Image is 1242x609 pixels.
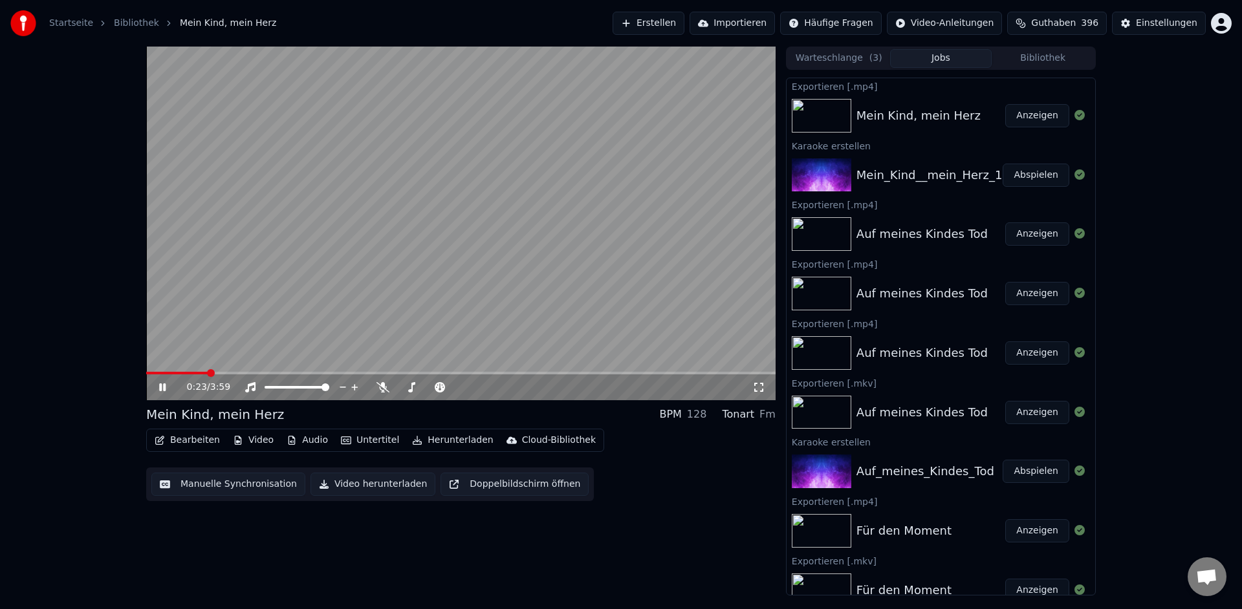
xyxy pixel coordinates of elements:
[787,138,1095,153] div: Karaoke erstellen
[787,434,1095,449] div: Karaoke erstellen
[10,10,36,36] img: youka
[1136,17,1197,30] div: Einstellungen
[1005,282,1069,305] button: Anzeigen
[787,256,1095,272] div: Exportieren [.mp4]
[856,403,988,422] div: Auf meines Kindes Tod
[690,12,775,35] button: Importieren
[722,407,754,422] div: Tonart
[856,581,952,599] div: Für den Moment
[49,17,93,30] a: Startseite
[788,49,890,68] button: Warteschlange
[856,522,952,540] div: Für den Moment
[759,407,776,422] div: Fm
[856,107,981,125] div: Mein Kind, mein Herz
[1005,401,1069,424] button: Anzeigen
[1112,12,1206,35] button: Einstellungen
[869,52,882,65] span: ( 3 )
[787,315,1095,331] div: Exportieren [.mp4]
[687,407,707,422] div: 128
[149,431,225,449] button: Bearbeiten
[187,381,218,394] div: /
[228,431,279,449] button: Video
[780,12,882,35] button: Häufige Fragen
[522,434,596,447] div: Cloud-Bibliothek
[1003,164,1069,187] button: Abspielen
[613,12,684,35] button: Erstellen
[1005,579,1069,602] button: Anzeigen
[1003,460,1069,483] button: Abspielen
[281,431,333,449] button: Audio
[1007,12,1107,35] button: Guthaben396
[114,17,159,30] a: Bibliothek
[1005,519,1069,542] button: Anzeigen
[49,17,276,30] nav: breadcrumb
[787,493,1095,509] div: Exportieren [.mp4]
[1188,557,1226,596] div: Chat öffnen
[1005,222,1069,246] button: Anzeigen
[187,381,207,394] span: 0:23
[1031,17,1076,30] span: Guthaben
[856,344,988,362] div: Auf meines Kindes Tod
[659,407,681,422] div: BPM
[1081,17,1098,30] span: 396
[407,431,498,449] button: Herunterladen
[787,78,1095,94] div: Exportieren [.mp4]
[856,225,988,243] div: Auf meines Kindes Tod
[180,17,276,30] span: Mein Kind, mein Herz
[151,473,305,496] button: Manuelle Synchronisation
[1005,104,1069,127] button: Anzeigen
[992,49,1094,68] button: Bibliothek
[336,431,404,449] button: Untertitel
[856,166,1003,184] div: Mein_Kind__mein_Herz_1
[787,553,1095,568] div: Exportieren [.mkv]
[1005,341,1069,365] button: Anzeigen
[787,375,1095,390] div: Exportieren [.mkv]
[310,473,435,496] button: Video herunterladen
[441,473,589,496] button: Doppelbildschirm öffnen
[856,462,994,480] div: Auf_meines_Kindes_Tod
[887,12,1003,35] button: Video-Anleitungen
[856,284,988,303] div: Auf meines Kindes Tod
[146,405,284,423] div: Mein Kind, mein Herz
[890,49,992,68] button: Jobs
[787,197,1095,212] div: Exportieren [.mp4]
[210,381,230,394] span: 3:59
